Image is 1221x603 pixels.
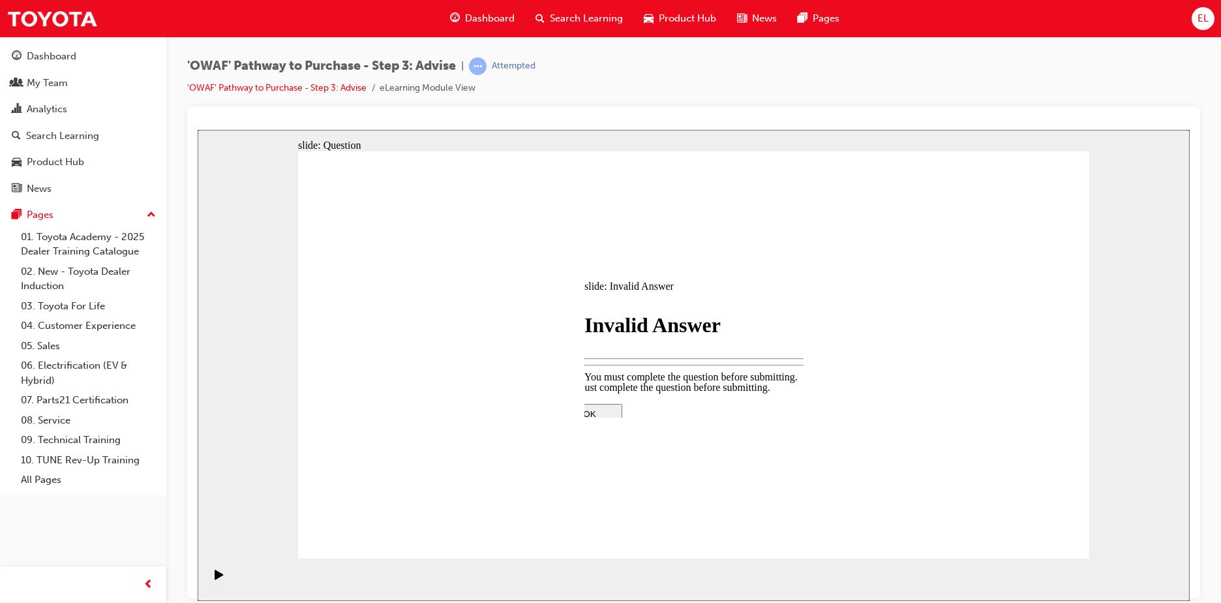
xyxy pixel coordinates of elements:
[465,11,515,26] span: Dashboard
[469,57,487,75] span: learningRecordVerb_ATTEMPT-icon
[5,177,161,201] a: News
[27,208,53,223] div: Pages
[12,157,22,168] span: car-icon
[727,5,787,32] a: news-iconNews
[752,11,777,26] span: News
[16,336,161,356] a: 05. Sales
[16,262,161,296] a: 02. New - Toyota Dealer Induction
[5,42,161,203] button: DashboardMy TeamAnalyticsSearch LearningProduct HubNews
[633,5,727,32] a: car-iconProduct Hub
[5,150,161,174] a: Product Hub
[143,577,153,593] span: prev-icon
[5,71,161,95] a: My Team
[1198,11,1209,26] span: EL
[644,10,654,27] span: car-icon
[12,131,21,142] span: search-icon
[1192,7,1214,30] button: EL
[440,5,525,32] a: guage-iconDashboard
[12,209,22,221] span: pages-icon
[461,59,464,74] span: |
[27,181,52,196] div: News
[550,11,623,26] span: Search Learning
[525,5,633,32] a: search-iconSearch Learning
[12,78,22,89] span: people-icon
[5,97,161,121] a: Analytics
[16,410,161,431] a: 08. Service
[450,10,460,27] span: guage-icon
[16,450,161,471] a: 10. TUNE Rev-Up Training
[147,207,156,224] span: up-icon
[535,10,545,27] span: search-icon
[27,49,76,64] div: Dashboard
[5,203,161,227] button: Pages
[380,81,475,96] li: eLearning Module View
[5,124,161,148] a: Search Learning
[16,390,161,410] a: 07. Parts21 Certification
[737,10,747,27] span: news-icon
[16,316,161,336] a: 04. Customer Experience
[187,82,367,93] a: 'OWAF' Pathway to Purchase - Step 3: Advise
[27,76,68,91] div: My Team
[798,10,807,27] span: pages-icon
[16,356,161,390] a: 06. Electrification (EV & Hybrid)
[27,102,67,117] div: Analytics
[492,60,535,72] div: Attempted
[16,430,161,450] a: 09. Technical Training
[187,59,456,74] span: 'OWAF' Pathway to Purchase - Step 3: Advise
[12,104,22,116] span: chart-icon
[7,4,98,33] img: Trak
[787,5,850,32] a: pages-iconPages
[16,296,161,317] a: 03. Toyota For Life
[813,11,839,26] span: Pages
[12,51,22,63] span: guage-icon
[26,129,99,144] div: Search Learning
[12,183,22,195] span: news-icon
[27,155,84,170] div: Product Hub
[16,227,161,262] a: 01. Toyota Academy - 2025 Dealer Training Catalogue
[5,44,161,69] a: Dashboard
[16,470,161,490] a: All Pages
[659,11,716,26] span: Product Hub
